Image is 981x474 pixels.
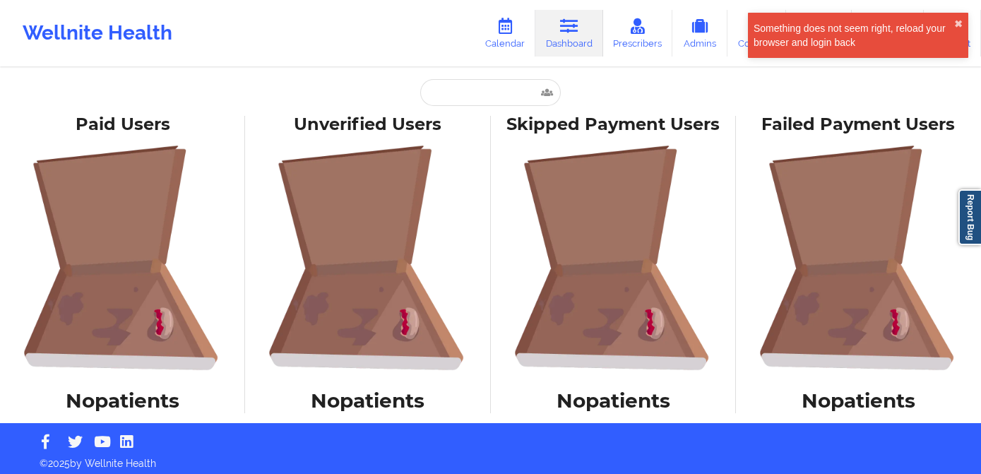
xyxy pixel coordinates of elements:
a: Admins [672,10,727,57]
div: Paid Users [10,114,235,136]
img: foRBiVDZMKwAAAAASUVORK5CYII= [255,145,480,370]
a: Prescribers [603,10,673,57]
h1: No patients [746,388,971,413]
a: Dashboard [535,10,603,57]
img: foRBiVDZMKwAAAAASUVORK5CYII= [10,145,235,370]
a: Coaches [727,10,786,57]
h1: No patients [255,388,480,413]
div: Unverified Users [255,114,480,136]
a: Calendar [475,10,535,57]
div: Something does not seem right, reload your browser and login back [754,21,954,49]
img: foRBiVDZMKwAAAAASUVORK5CYII= [746,145,971,370]
div: Skipped Payment Users [501,114,726,136]
p: © 2025 by Wellnite Health [30,446,951,470]
h1: No patients [10,388,235,413]
div: Failed Payment Users [746,114,971,136]
button: close [954,18,963,30]
h1: No patients [501,388,726,413]
img: foRBiVDZMKwAAAAASUVORK5CYII= [501,145,726,370]
a: Report Bug [958,189,981,245]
